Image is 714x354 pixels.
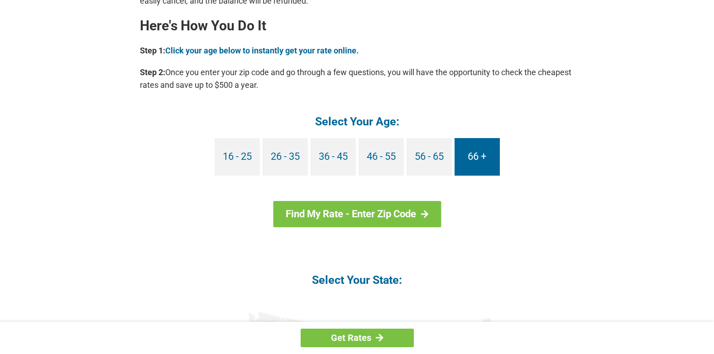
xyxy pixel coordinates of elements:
a: 16 - 25 [215,138,260,176]
a: 26 - 35 [263,138,308,176]
b: Step 2: [140,67,165,77]
a: 56 - 65 [407,138,452,176]
b: Step 1: [140,46,165,55]
p: Once you enter your zip code and go through a few questions, you will have the opportunity to che... [140,66,575,91]
a: 46 - 55 [359,138,404,176]
a: Find My Rate - Enter Zip Code [273,201,441,227]
a: 36 - 45 [311,138,356,176]
h2: Here's How You Do It [140,19,575,33]
a: Get Rates [301,329,414,347]
h4: Select Your Age: [140,114,575,129]
a: Click your age below to instantly get your rate online. [165,46,359,55]
a: 66 + [455,138,500,176]
h4: Select Your State: [140,273,575,287]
